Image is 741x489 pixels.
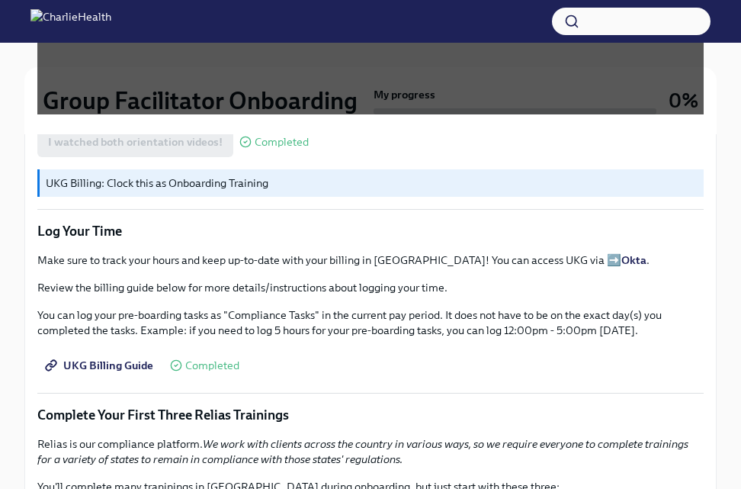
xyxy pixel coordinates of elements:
strong: My progress [374,87,435,102]
p: UKG Billing: Clock this as Onboarding Training [46,175,698,191]
h2: Group Facilitator Onboarding [43,85,358,116]
p: Complete Your First Three Relias Trainings [37,406,704,424]
p: Log Your Time [37,222,704,240]
img: CharlieHealth [30,9,111,34]
em: We work with clients across the country in various ways, so we require everyone to complete train... [37,437,688,466]
a: Okta [621,253,646,267]
h3: 0% [669,87,698,114]
span: UKG Billing Guide [48,358,153,373]
p: You can log your pre-boarding tasks as "Compliance Tasks" in the current pay period. It does not ... [37,307,704,338]
p: Relias is our compliance platform. [37,436,704,467]
p: Review the billing guide below for more details/instructions about logging your time. [37,280,704,295]
span: Completed [255,137,309,148]
p: Make sure to track your hours and keep up-to-date with your billing in [GEOGRAPHIC_DATA]! You can... [37,253,704,268]
a: UKG Billing Guide [37,350,164,381]
span: Completed [185,360,239,372]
